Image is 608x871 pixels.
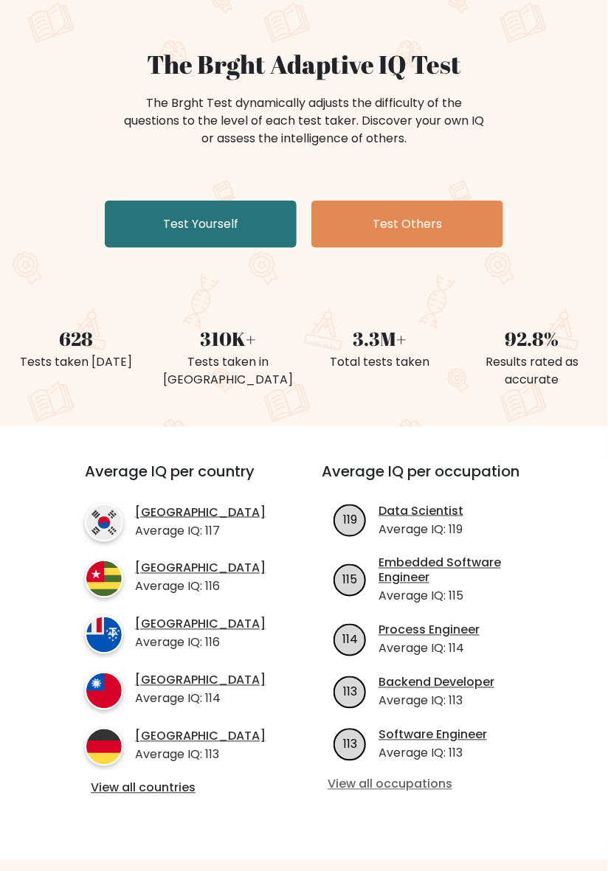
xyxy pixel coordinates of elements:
[135,634,266,652] p: Average IQ: 116
[135,746,266,764] p: Average IQ: 113
[465,353,599,389] div: Results rated as accurate
[85,462,269,498] h3: Average IQ per country
[311,201,503,248] a: Test Others
[135,617,266,633] a: [GEOGRAPHIC_DATA]
[135,505,266,521] a: [GEOGRAPHIC_DATA]
[379,676,494,691] a: Backend Developer
[313,353,447,371] div: Total tests taken
[328,777,535,793] a: View all occupations
[379,623,480,639] a: Process Engineer
[379,556,541,587] a: Embedded Software Engineer
[85,560,123,598] img: country
[313,325,447,353] div: 3.3M+
[9,353,143,371] div: Tests taken [DATE]
[379,728,487,743] a: Software Engineer
[9,325,143,353] div: 628
[135,729,266,745] a: [GEOGRAPHIC_DATA]
[85,616,123,654] img: country
[91,781,263,797] a: View all countries
[342,631,358,648] text: 114
[9,49,599,80] h1: The Brght Adaptive IQ Test
[379,745,487,763] p: Average IQ: 113
[85,504,123,542] img: country
[161,353,295,389] div: Tests taken in [GEOGRAPHIC_DATA]
[465,325,599,353] div: 92.8%
[379,504,463,519] a: Data Scientist
[105,201,297,248] a: Test Yourself
[161,325,295,353] div: 310K+
[379,521,463,538] p: Average IQ: 119
[135,578,266,596] p: Average IQ: 116
[135,673,266,689] a: [GEOGRAPHIC_DATA]
[135,561,266,577] a: [GEOGRAPHIC_DATA]
[343,684,357,701] text: 113
[135,522,266,540] p: Average IQ: 117
[343,572,358,589] text: 115
[85,672,123,710] img: country
[343,736,357,753] text: 113
[322,462,541,498] h3: Average IQ per occupation
[343,512,357,529] text: 119
[379,640,480,658] p: Average IQ: 114
[379,693,494,710] p: Average IQ: 113
[85,728,123,766] img: country
[120,94,488,148] div: The Brght Test dynamically adjusts the difficulty of the questions to the level of each test take...
[379,588,541,605] p: Average IQ: 115
[135,690,266,708] p: Average IQ: 114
